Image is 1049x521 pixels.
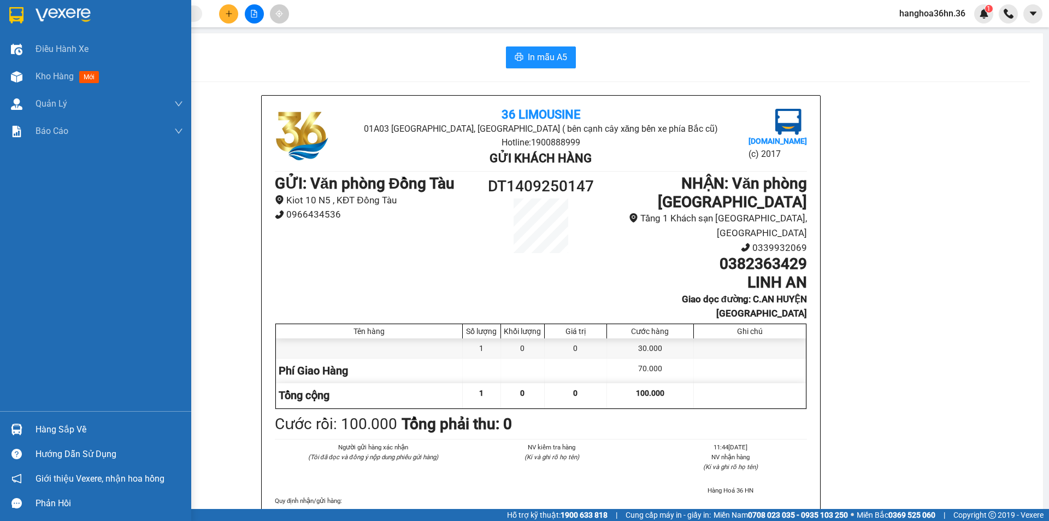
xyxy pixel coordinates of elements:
[275,412,397,436] div: Cước rồi : 100.000
[36,97,67,110] span: Quản Lý
[507,509,608,521] span: Hỗ trợ kỹ thuật:
[36,124,68,138] span: Báo cáo
[79,71,99,83] span: mới
[749,147,807,161] li: (c) 2017
[279,327,459,336] div: Tên hàng
[748,511,848,519] strong: 0708 023 035 - 0935 103 250
[944,509,945,521] span: |
[608,211,807,240] li: Tầng 1 Khách sạn [GEOGRAPHIC_DATA], [GEOGRAPHIC_DATA]
[607,359,694,383] div: 70.000
[275,10,283,17] span: aim
[1004,9,1013,19] img: phone-icon
[245,4,264,24] button: file-add
[225,10,233,17] span: plus
[749,137,807,145] b: [DOMAIN_NAME]
[610,327,691,336] div: Cước hàng
[573,389,577,397] span: 0
[703,463,758,471] i: (Kí và ghi rõ họ tên)
[174,99,183,108] span: down
[857,509,935,521] span: Miền Bắc
[607,338,694,358] div: 30.000
[275,210,284,219] span: phone
[636,389,664,397] span: 100.000
[629,213,638,223] span: environment
[36,495,183,512] div: Phản hồi
[502,108,580,121] b: 36 Limousine
[851,513,854,517] span: ⚪️
[1028,9,1038,19] span: caret-down
[608,241,807,255] li: 0339932069
[504,327,541,336] div: Khối lượng
[475,442,628,452] li: NV kiểm tra hàng
[36,71,74,81] span: Kho hàng
[297,442,449,452] li: Người gửi hàng xác nhận
[608,273,807,292] h1: LINH AN
[11,424,22,435] img: warehouse-icon
[11,126,22,137] img: solution-icon
[174,127,183,136] span: down
[528,50,567,64] span: In mẫu A5
[608,255,807,273] h1: 0382363429
[682,294,807,319] b: Giao dọc đường: C.AN HUYỆN [GEOGRAPHIC_DATA]
[714,509,848,521] span: Miền Nam
[36,472,164,485] span: Giới thiệu Vexere, nhận hoa hồng
[545,338,607,358] div: 0
[219,4,238,24] button: plus
[891,7,974,20] span: hanghoa36hn.36
[308,453,438,461] i: (Tôi đã đọc và đồng ý nộp dung phiếu gửi hàng)
[36,422,183,438] div: Hàng sắp về
[279,389,329,402] span: Tổng cộng
[463,338,501,358] div: 1
[275,109,329,163] img: logo.jpg
[775,109,802,135] img: logo.jpg
[11,498,22,508] span: message
[655,485,807,495] li: Hàng Hoá 36 HN
[515,52,523,63] span: printer
[979,9,989,19] img: icon-new-feature
[501,338,545,358] div: 0
[11,44,22,55] img: warehouse-icon
[9,7,23,24] img: logo-vxr
[11,449,22,459] span: question-circle
[658,174,807,211] b: NHẬN : Văn phòng [GEOGRAPHIC_DATA]
[524,453,579,461] i: (Kí và ghi rõ họ tên)
[276,359,463,383] div: Phí Giao Hàng
[270,4,289,24] button: aim
[275,207,474,222] li: 0966434536
[275,193,474,208] li: Kiot 10 N5 , KĐT Đồng Tàu
[547,327,604,336] div: Giá trị
[11,98,22,110] img: warehouse-icon
[36,42,89,56] span: Điều hành xe
[275,195,284,204] span: environment
[697,327,803,336] div: Ghi chú
[985,5,993,13] sup: 1
[479,389,484,397] span: 1
[275,174,455,192] b: GỬI : Văn phòng Đồng Tàu
[616,509,617,521] span: |
[655,452,807,462] li: NV nhận hàng
[250,10,258,17] span: file-add
[655,442,807,452] li: 11:44[DATE]
[474,174,608,198] h1: DT1409250147
[506,46,576,68] button: printerIn mẫu A5
[626,509,711,521] span: Cung cấp máy in - giấy in:
[465,327,498,336] div: Số lượng
[11,473,22,484] span: notification
[561,511,608,519] strong: 1900 633 818
[490,151,592,165] b: Gửi khách hàng
[520,389,524,397] span: 0
[888,511,935,519] strong: 0369 525 060
[36,446,183,463] div: Hướng dẫn sử dụng
[11,71,22,83] img: warehouse-icon
[402,415,512,433] b: Tổng phải thu: 0
[987,5,991,13] span: 1
[363,136,718,149] li: Hotline: 1900888999
[363,122,718,136] li: 01A03 [GEOGRAPHIC_DATA], [GEOGRAPHIC_DATA] ( bên cạnh cây xăng bến xe phía Bắc cũ)
[741,243,750,252] span: phone
[1023,4,1042,24] button: caret-down
[275,496,807,506] div: Quy định nhận/gửi hàng :
[988,511,996,519] span: copyright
